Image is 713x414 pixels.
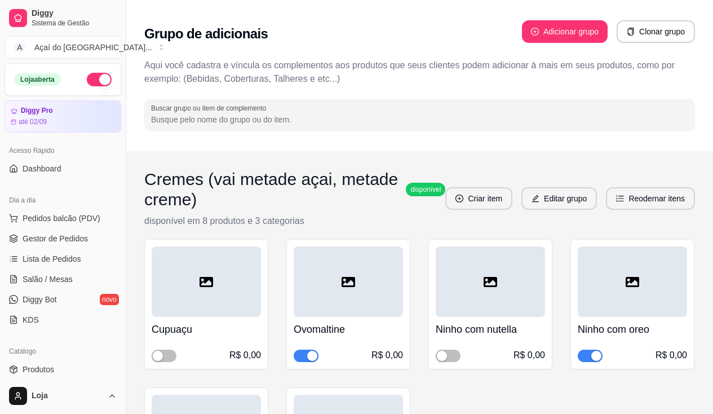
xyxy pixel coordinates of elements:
[578,321,687,337] h4: Ninho com oreo
[5,311,121,329] a: KDS
[5,342,121,360] div: Catálogo
[23,294,57,305] span: Diggy Bot
[23,163,61,174] span: Dashboard
[14,42,25,53] span: A
[627,28,635,36] span: copy
[408,185,443,194] span: disponível
[23,253,81,265] span: Lista de Pedidos
[144,169,401,210] h3: Cremes (vai metade açai, metade creme)
[23,233,88,244] span: Gestor de Pedidos
[5,142,121,160] div: Acesso Rápido
[521,187,597,210] button: editEditar grupo
[144,25,268,43] h2: Grupo de adicionais
[19,117,47,126] article: até 02/09
[23,274,73,285] span: Salão / Mesas
[436,321,545,337] h4: Ninho com nutella
[531,28,539,36] span: plus-circle
[23,364,54,375] span: Produtos
[32,19,117,28] span: Sistema de Gestão
[656,349,687,362] div: R$ 0,00
[34,42,152,53] div: Açaí do [GEOGRAPHIC_DATA] ...
[5,100,121,133] a: Diggy Proaté 02/09
[5,230,121,248] a: Gestor de Pedidos
[152,321,261,337] h4: Cupuaçu
[5,360,121,378] a: Produtos
[617,20,695,43] button: copyClonar grupo
[5,382,121,409] button: Loja
[445,187,512,210] button: plus-circleCriar item
[371,349,403,362] div: R$ 0,00
[23,213,100,224] span: Pedidos balcão (PDV)
[144,59,695,86] p: Aqui você cadastra e víncula os complementos aos produtos que seus clientes podem adicionar à mai...
[616,195,624,202] span: ordered-list
[5,160,121,178] a: Dashboard
[151,114,688,125] input: Buscar grupo ou item de complemento
[32,391,103,401] span: Loja
[23,314,39,325] span: KDS
[5,209,121,227] button: Pedidos balcão (PDV)
[5,290,121,309] a: Diggy Botnovo
[455,195,463,202] span: plus-circle
[5,250,121,268] a: Lista de Pedidos
[21,107,53,115] article: Diggy Pro
[513,349,545,362] div: R$ 0,00
[151,103,270,113] label: Buscar grupo ou item de complemento
[522,20,608,43] button: plus-circleAdicionar grupo
[532,195,539,202] span: edit
[5,191,121,209] div: Dia a dia
[5,5,121,32] a: DiggySistema de Gestão
[229,349,261,362] div: R$ 0,00
[144,214,445,228] p: disponível em 8 produtos e 3 categorias
[5,36,121,59] button: Select a team
[14,73,61,86] div: Loja aberta
[32,8,117,19] span: Diggy
[606,187,695,210] button: ordered-listReodernar itens
[294,321,403,337] h4: Ovomaltine
[5,270,121,288] a: Salão / Mesas
[87,73,112,86] button: Alterar Status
